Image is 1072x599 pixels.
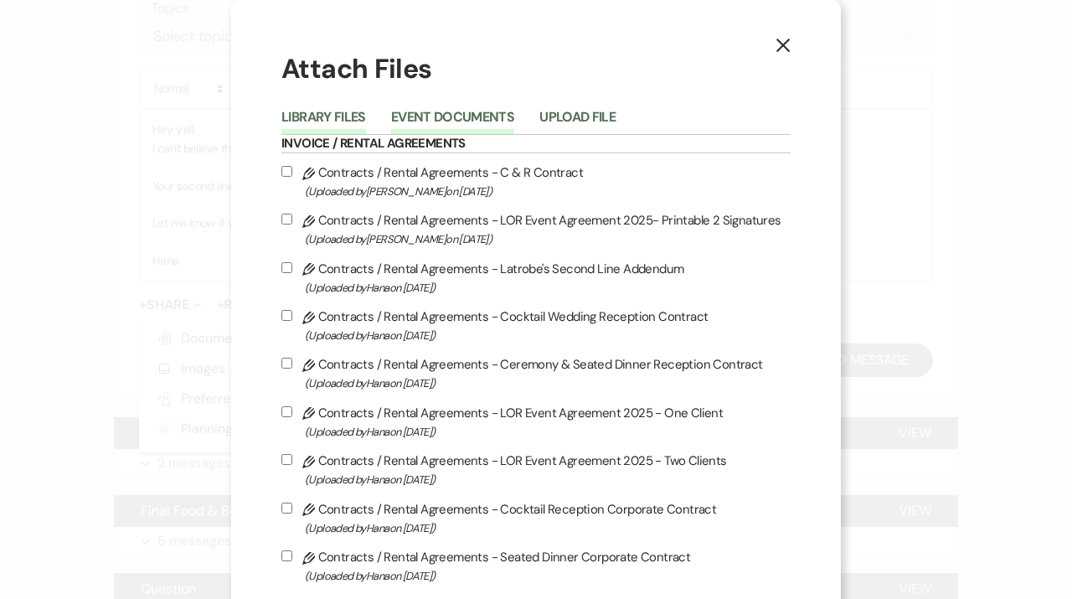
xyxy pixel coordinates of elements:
[281,111,366,134] button: Library Files
[305,519,791,538] span: (Uploaded by Hana on [DATE] )
[281,262,292,273] input: Contracts / Rental Agreements - Latrobe's Second Line Addendum(Uploaded byHanaon [DATE])
[281,406,292,417] input: Contracts / Rental Agreements - LOR Event Agreement 2025 - One Client(Uploaded byHanaon [DATE])
[281,402,791,442] label: Contracts / Rental Agreements - LOR Event Agreement 2025 - One Client
[281,306,791,345] label: Contracts / Rental Agreements - Cocktail Wedding Reception Contract
[281,214,292,225] input: Contracts / Rental Agreements - LOR Event Agreement 2025- Printable 2 Signatures(Uploaded by[PERS...
[281,498,791,538] label: Contracts / Rental Agreements - Cocktail Reception Corporate Contract
[539,111,616,134] button: Upload File
[305,278,791,297] span: (Uploaded by Hana on [DATE] )
[305,230,791,249] span: (Uploaded by [PERSON_NAME] on [DATE] )
[281,546,791,586] label: Contracts / Rental Agreements - Seated Dinner Corporate Contract
[305,470,791,489] span: (Uploaded by Hana on [DATE] )
[281,450,791,489] label: Contracts / Rental Agreements - LOR Event Agreement 2025 - Two Clients
[305,182,791,201] span: (Uploaded by [PERSON_NAME] on [DATE] )
[305,566,791,586] span: (Uploaded by Hana on [DATE] )
[281,503,292,514] input: Contracts / Rental Agreements - Cocktail Reception Corporate Contract(Uploaded byHanaon [DATE])
[281,454,292,465] input: Contracts / Rental Agreements - LOR Event Agreement 2025 - Two Clients(Uploaded byHanaon [DATE])
[281,166,292,177] input: Contracts / Rental Agreements - C & R Contract(Uploaded by[PERSON_NAME]on [DATE])
[305,422,791,442] span: (Uploaded by Hana on [DATE] )
[281,358,292,369] input: Contracts / Rental Agreements - Ceremony & Seated Dinner Reception Contract(Uploaded byHanaon [DA...
[281,354,791,393] label: Contracts / Rental Agreements - Ceremony & Seated Dinner Reception Contract
[281,550,292,561] input: Contracts / Rental Agreements - Seated Dinner Corporate Contract(Uploaded byHanaon [DATE])
[281,162,791,201] label: Contracts / Rental Agreements - C & R Contract
[281,258,791,297] label: Contracts / Rental Agreements - Latrobe's Second Line Addendum
[305,374,791,393] span: (Uploaded by Hana on [DATE] )
[281,310,292,321] input: Contracts / Rental Agreements - Cocktail Wedding Reception Contract(Uploaded byHanaon [DATE])
[391,111,514,134] button: Event Documents
[281,50,791,88] h1: Attach Files
[305,326,791,345] span: (Uploaded by Hana on [DATE] )
[281,209,791,249] label: Contracts / Rental Agreements - LOR Event Agreement 2025- Printable 2 Signatures
[281,135,791,153] h6: Invoice / Rental Agreements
